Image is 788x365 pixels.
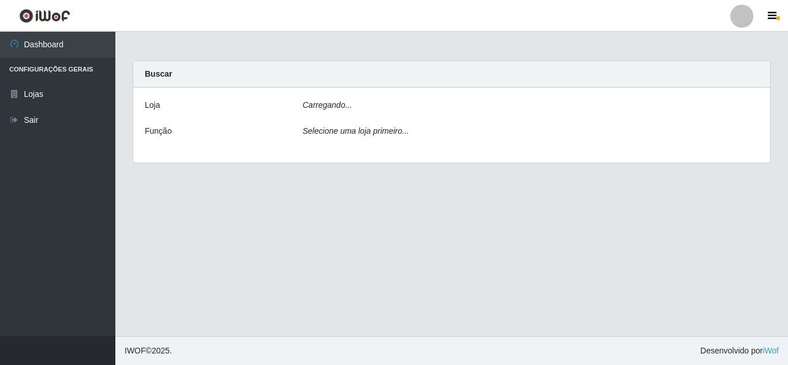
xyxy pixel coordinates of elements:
[125,345,172,357] span: © 2025 .
[763,346,779,355] a: iWof
[145,125,172,137] label: Função
[303,100,352,110] i: Carregando...
[145,99,160,111] label: Loja
[303,126,409,136] i: Selecione uma loja primeiro...
[19,9,70,23] img: CoreUI Logo
[145,69,172,78] strong: Buscar
[700,345,779,357] span: Desenvolvido por
[125,346,146,355] span: IWOF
